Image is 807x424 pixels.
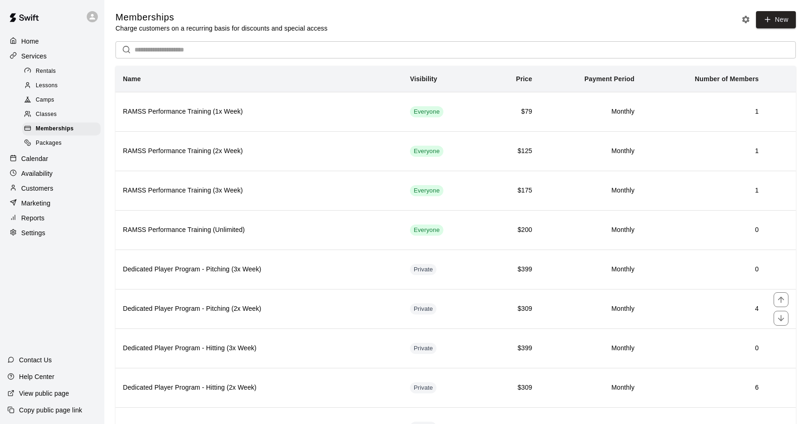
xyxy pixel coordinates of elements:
[649,186,759,196] h6: 1
[22,122,101,135] div: Memberships
[410,147,443,156] span: Everyone
[486,107,532,117] h6: $79
[22,65,101,78] div: Rentals
[123,225,395,235] h6: RAMSS Performance Training (Unlimited)
[115,24,327,33] p: Charge customers on a recurring basis for discounts and special access
[36,124,74,134] span: Memberships
[21,154,48,163] p: Calendar
[410,265,437,274] span: Private
[516,75,532,83] b: Price
[123,343,395,353] h6: Dedicated Player Program - Hitting (3x Week)
[774,292,788,307] button: move item up
[547,107,634,117] h6: Monthly
[649,107,759,117] h6: 1
[486,186,532,196] h6: $175
[756,11,796,28] a: New
[123,304,395,314] h6: Dedicated Player Program - Pitching (2x Week)
[21,37,39,46] p: Home
[19,355,52,365] p: Contact Us
[123,264,395,275] h6: Dedicated Player Program - Pitching (3x Week)
[486,264,532,275] h6: $399
[7,211,97,225] a: Reports
[21,169,53,178] p: Availability
[486,225,532,235] h6: $200
[410,384,437,392] span: Private
[7,152,97,166] a: Calendar
[7,167,97,180] a: Availability
[547,343,634,353] h6: Monthly
[410,146,443,157] div: This membership is visible to all customers
[21,184,53,193] p: Customers
[410,343,437,354] div: This membership is hidden from the memberships page
[22,79,101,92] div: Lessons
[410,108,443,116] span: Everyone
[22,64,104,78] a: Rentals
[115,11,327,24] h5: Memberships
[123,186,395,196] h6: RAMSS Performance Training (3x Week)
[486,146,532,156] h6: $125
[486,304,532,314] h6: $309
[410,226,443,235] span: Everyone
[123,146,395,156] h6: RAMSS Performance Training (2x Week)
[22,78,104,93] a: Lessons
[22,93,104,108] a: Camps
[22,108,104,122] a: Classes
[19,372,54,381] p: Help Center
[486,343,532,353] h6: $399
[410,225,443,236] div: This membership is visible to all customers
[7,196,97,210] a: Marketing
[7,226,97,240] a: Settings
[21,199,51,208] p: Marketing
[123,107,395,117] h6: RAMSS Performance Training (1x Week)
[36,110,57,119] span: Classes
[7,181,97,195] a: Customers
[21,228,45,238] p: Settings
[21,51,47,61] p: Services
[649,146,759,156] h6: 1
[36,67,56,76] span: Rentals
[123,383,395,393] h6: Dedicated Player Program - Hitting (2x Week)
[486,383,532,393] h6: $309
[410,106,443,117] div: This membership is visible to all customers
[410,186,443,195] span: Everyone
[36,139,62,148] span: Packages
[547,225,634,235] h6: Monthly
[547,146,634,156] h6: Monthly
[547,383,634,393] h6: Monthly
[774,311,788,326] button: move item down
[410,305,437,314] span: Private
[695,75,759,83] b: Number of Members
[584,75,634,83] b: Payment Period
[649,343,759,353] h6: 0
[7,34,97,48] a: Home
[649,264,759,275] h6: 0
[410,382,437,393] div: This membership is hidden from the memberships page
[22,136,104,151] a: Packages
[649,225,759,235] h6: 0
[547,264,634,275] h6: Monthly
[547,186,634,196] h6: Monthly
[649,383,759,393] h6: 6
[22,137,101,150] div: Packages
[410,185,443,196] div: This membership is visible to all customers
[36,81,58,90] span: Lessons
[22,122,104,136] a: Memberships
[739,13,753,26] button: Memberships settings
[649,304,759,314] h6: 4
[410,75,437,83] b: Visibility
[410,303,437,315] div: This membership is hidden from the memberships page
[22,108,101,121] div: Classes
[19,389,69,398] p: View public page
[547,304,634,314] h6: Monthly
[123,75,141,83] b: Name
[7,49,97,63] a: Services
[410,264,437,275] div: This membership is hidden from the memberships page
